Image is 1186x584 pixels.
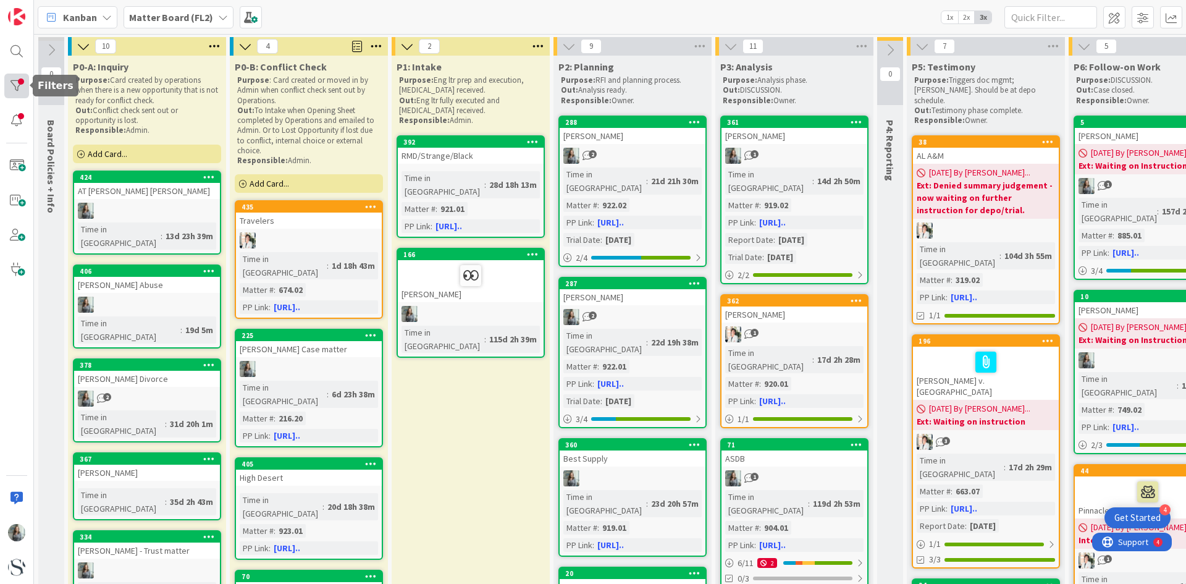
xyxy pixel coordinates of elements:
div: 367 [80,455,220,463]
div: 287 [565,279,705,288]
img: LG [78,391,94,407]
div: 920.01 [761,377,791,391]
div: 378 [80,361,220,370]
div: 424 [80,173,220,182]
a: 367[PERSON_NAME]Time in [GEOGRAPHIC_DATA]:35d 2h 43m [73,452,221,520]
span: : [762,250,764,264]
a: 405High DesertTime in [GEOGRAPHIC_DATA]:20d 18h 38mMatter #:923.01PP Link:[URL].. [235,457,383,560]
a: [URL].. [597,378,624,389]
div: [PERSON_NAME] [74,465,220,481]
b: Ext: Waiting on instruction [917,415,1055,428]
span: : [274,412,275,425]
span: 2 [589,311,597,320]
div: Time in [GEOGRAPHIC_DATA] [563,329,646,356]
div: Time in [GEOGRAPHIC_DATA] [1079,198,1157,225]
div: 406 [74,266,220,277]
a: 288[PERSON_NAME]LGTime in [GEOGRAPHIC_DATA]:21d 21h 30mMatter #:922.02PP Link:[URL]..Trial Date:[... [558,116,707,267]
span: 1/1 [929,309,941,322]
img: LG [725,470,741,486]
div: PP Link [563,216,592,229]
div: [DATE] [602,233,634,247]
div: Time in [GEOGRAPHIC_DATA] [78,316,180,344]
div: Best Supply [560,451,705,467]
div: [PERSON_NAME] [398,260,544,302]
a: [URL].. [759,217,786,228]
span: : [431,219,432,233]
div: Matter # [240,283,274,297]
div: PP Link [402,219,431,233]
span: : [597,360,599,373]
div: Time in [GEOGRAPHIC_DATA] [78,488,165,515]
div: Time in [GEOGRAPHIC_DATA] [725,490,808,517]
a: 406[PERSON_NAME] AbuseLGTime in [GEOGRAPHIC_DATA]:19d 5m [73,264,221,349]
span: : [165,495,167,509]
div: Matter # [917,485,951,498]
span: : [812,174,814,188]
div: 921.01 [437,202,468,216]
div: Time in [GEOGRAPHIC_DATA] [240,493,322,520]
div: 196 [913,336,1059,347]
a: 225[PERSON_NAME] Case matterLGTime in [GEOGRAPHIC_DATA]:6d 23h 38mMatter #:216.20PP Link:[URL].. [235,329,383,447]
span: : [161,229,162,243]
span: : [1157,205,1159,218]
div: 406 [80,267,220,276]
div: 405High Desert [236,459,382,486]
div: Matter # [563,198,597,212]
div: 71 [727,441,867,449]
span: : [754,394,756,408]
div: Time in [GEOGRAPHIC_DATA] [402,171,484,198]
a: 196[PERSON_NAME] v. [GEOGRAPHIC_DATA][DATE] By [PERSON_NAME]...Ext: Waiting on instructionKTTime ... [912,334,1060,569]
span: : [484,332,486,346]
div: 424AT [PERSON_NAME] [PERSON_NAME] [74,172,220,199]
span: : [484,178,486,192]
div: PP Link [240,300,269,314]
span: 2 [103,393,111,401]
div: 362 [721,295,867,307]
div: 196 [919,337,1059,345]
span: : [773,233,775,247]
div: 288 [565,118,705,127]
span: : [322,500,324,514]
div: 362 [727,297,867,305]
span: : [165,417,167,431]
div: 360 [560,439,705,451]
div: 367 [74,454,220,465]
a: [URL].. [1112,421,1139,433]
span: : [759,377,761,391]
div: Time in [GEOGRAPHIC_DATA] [725,167,812,195]
div: [DATE] [764,250,796,264]
div: Time in [GEOGRAPHIC_DATA] [240,381,327,408]
div: AT [PERSON_NAME] [PERSON_NAME] [74,183,220,199]
img: LG [563,148,579,164]
div: 1d 18h 43m [329,259,378,273]
span: : [1004,460,1006,474]
div: [DATE] [602,394,634,408]
span: 1 [1104,180,1112,188]
div: 392 [403,138,544,146]
div: 360Best Supply [560,439,705,467]
span: : [646,497,648,510]
div: Matter # [725,198,759,212]
img: KT [725,326,741,342]
span: : [754,216,756,229]
div: 361 [727,118,867,127]
div: 166 [403,250,544,259]
div: Trial Date [563,233,600,247]
span: : [600,233,602,247]
div: PP Link [917,290,946,304]
span: 1 [751,329,759,337]
span: : [812,353,814,366]
div: [DATE] [775,233,807,247]
span: 3 / 4 [576,413,587,426]
div: Matter # [725,377,759,391]
span: 3 / 4 [1091,264,1103,277]
span: : [646,336,648,349]
div: LG [74,297,220,313]
img: LG [402,306,418,322]
div: Time in [GEOGRAPHIC_DATA] [563,167,646,195]
div: 424 [74,172,220,183]
div: 435Travelers [236,201,382,229]
div: Time in [GEOGRAPHIC_DATA] [917,454,1004,481]
div: 1/1 [721,412,867,427]
span: 1 [751,150,759,158]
